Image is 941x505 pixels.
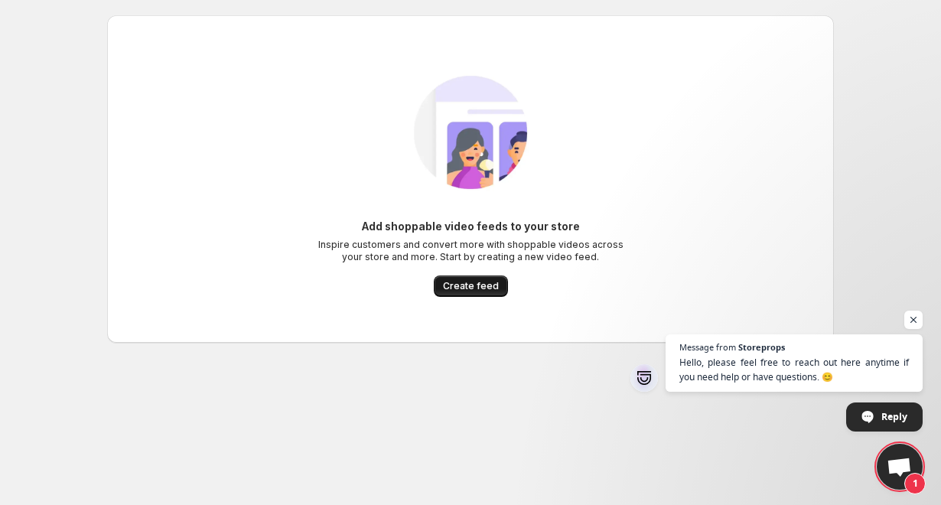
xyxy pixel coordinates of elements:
span: 1 [904,473,926,494]
span: Storeprops [738,343,785,351]
span: Reply [881,403,907,430]
span: Message from [679,343,736,351]
button: Create feed [434,275,508,297]
span: Create feed [443,280,499,292]
span: Hello, please feel free to reach out here anytime if you need help or have questions. 😊 [679,355,909,384]
h6: Add shoppable video feeds to your store [362,219,580,234]
p: Inspire customers and convert more with shoppable videos across your store and more. Start by cre... [317,239,624,263]
div: Open chat [877,444,923,490]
